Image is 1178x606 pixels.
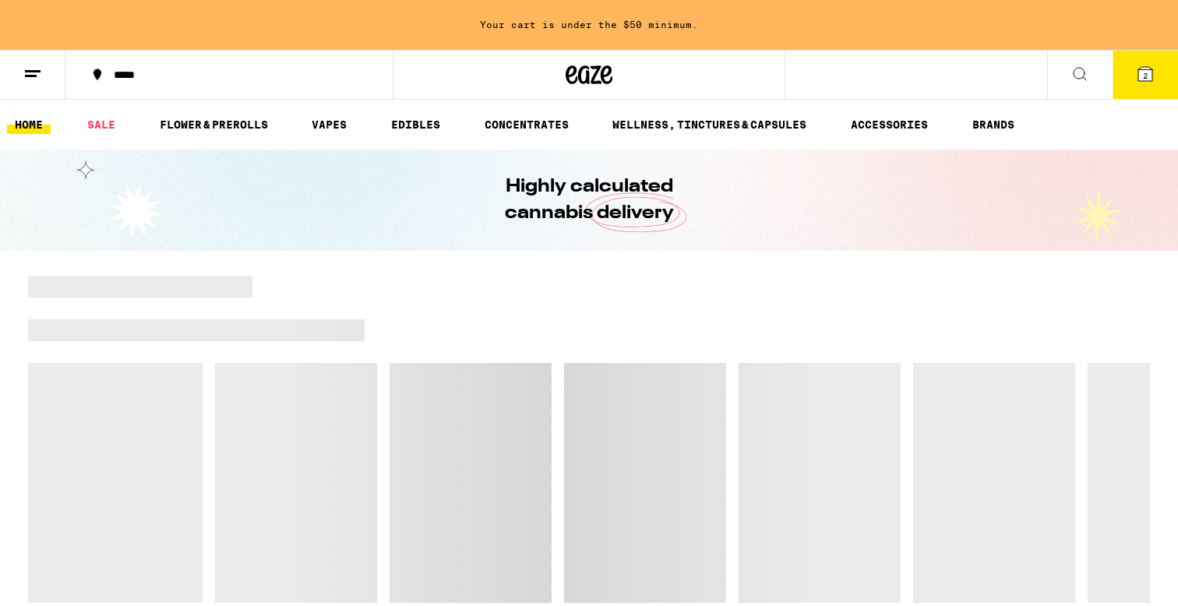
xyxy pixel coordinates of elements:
a: WELLNESS, TINCTURES & CAPSULES [605,115,814,134]
a: FLOWER & PREROLLS [152,115,276,134]
button: BRANDS [965,115,1022,134]
h1: Highly calculated cannabis delivery [460,174,718,227]
a: SALE [79,115,123,134]
span: 2 [1143,71,1148,80]
a: HOME [7,115,51,134]
button: 2 [1113,51,1178,99]
a: EDIBLES [383,115,448,134]
a: ACCESSORIES [843,115,936,134]
a: VAPES [304,115,354,134]
a: CONCENTRATES [477,115,577,134]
